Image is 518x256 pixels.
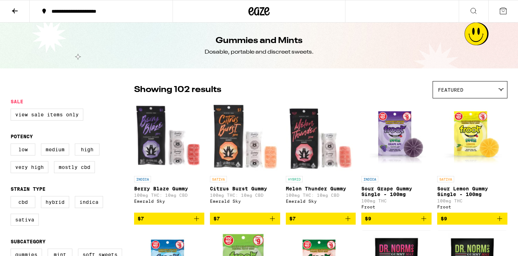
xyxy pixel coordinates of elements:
label: Low [11,144,35,156]
p: 100mg THC: 10mg CBD [134,193,204,197]
p: SATIVA [210,176,227,182]
label: Medium [41,144,69,156]
label: Very High [11,161,48,173]
span: $9 [365,216,371,221]
span: $7 [213,216,220,221]
img: Froot - Sour Grape Gummy Single - 100mg [361,102,432,172]
legend: Subcategory [11,239,46,244]
p: HYBRID [286,176,303,182]
img: Froot - Sour Lemon Gummy Single - 100mg [437,102,507,172]
p: 100mg THC: 10mg CBD [210,193,280,197]
p: Berry Blaze Gummy [134,186,204,191]
div: Emerald Sky [286,199,356,203]
label: Mostly CBD [54,161,95,173]
a: Open page for Melon Thunder Gummy from Emerald Sky [286,102,356,213]
p: Sour Lemon Gummy Single - 100mg [437,186,507,197]
img: Emerald Sky - Melon Thunder Gummy [286,102,356,172]
p: 100mg THC: 10mg CBD [286,193,356,197]
span: Featured [438,87,463,93]
div: Froot [361,205,432,209]
label: Sativa [11,214,39,226]
label: Indica [75,196,103,208]
a: Open page for Sour Lemon Gummy Single - 100mg from Froot [437,102,507,213]
a: Open page for Sour Grape Gummy Single - 100mg from Froot [361,102,432,213]
p: 100mg THC [437,199,507,203]
button: Add to bag [286,213,356,225]
h1: Gummies and Mints [216,35,302,47]
button: Add to bag [361,213,432,225]
p: Citrus Burst Gummy [210,186,280,191]
span: $9 [441,216,447,221]
label: High [75,144,100,156]
div: Froot [437,205,507,209]
p: SATIVA [437,176,454,182]
p: INDICA [134,176,151,182]
p: INDICA [361,176,378,182]
legend: Sale [11,99,23,104]
div: Emerald Sky [134,199,204,203]
legend: Strain Type [11,186,46,192]
p: Melon Thunder Gummy [286,186,356,191]
a: Open page for Citrus Burst Gummy from Emerald Sky [210,102,280,213]
button: Add to bag [437,213,507,225]
p: Showing 102 results [134,84,221,96]
label: Hybrid [41,196,69,208]
p: 100mg THC [361,199,432,203]
a: Open page for Berry Blaze Gummy from Emerald Sky [134,102,204,213]
button: Add to bag [134,213,204,225]
button: Add to bag [210,213,280,225]
p: Sour Grape Gummy Single - 100mg [361,186,432,197]
img: Emerald Sky - Berry Blaze Gummy [134,102,204,172]
label: CBD [11,196,35,208]
img: Emerald Sky - Citrus Burst Gummy [210,102,280,172]
div: Dosable, portable and discreet sweets. [205,48,314,56]
label: View Sale Items Only [11,109,83,121]
span: $7 [138,216,144,221]
span: $7 [289,216,296,221]
div: Emerald Sky [210,199,280,203]
legend: Potency [11,134,33,139]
